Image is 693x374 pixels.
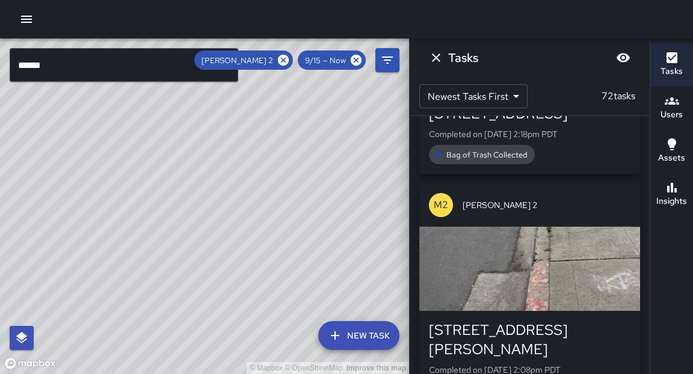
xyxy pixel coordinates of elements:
button: Tasks [650,43,693,87]
h6: Users [661,108,683,121]
span: [PERSON_NAME] 2 [463,199,630,211]
p: 72 tasks [597,89,640,103]
h6: Tasks [448,48,478,67]
button: New Task [318,321,399,350]
h6: Assets [658,152,685,165]
div: Newest Tasks First [419,84,528,108]
div: [PERSON_NAME] 2 [194,51,293,70]
button: Filters [375,48,399,72]
h6: Tasks [661,65,683,78]
p: Completed on [DATE] 2:18pm PDT [429,128,630,140]
p: M2 [434,198,448,212]
button: Assets [650,130,693,173]
span: [PERSON_NAME] 2 [194,55,280,66]
button: M2[PERSON_NAME] 2[STREET_ADDRESS]Completed on [DATE] 2:18pm PDTBag of Trash Collected [419,61,640,174]
div: [STREET_ADDRESS][PERSON_NAME] [429,320,630,359]
div: 9/15 — Now [298,51,366,70]
span: Bag of Trash Collected [439,150,535,160]
button: Dismiss [424,46,448,70]
button: Users [650,87,693,130]
span: 9/15 — Now [298,55,353,66]
button: Insights [650,173,693,216]
h6: Insights [656,195,687,208]
button: Blur [611,46,635,70]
